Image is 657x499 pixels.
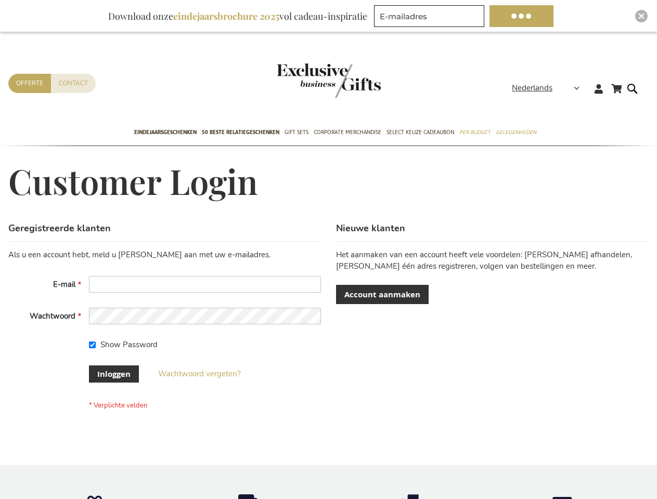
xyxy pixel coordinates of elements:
span: Gelegenheden [496,127,536,138]
b: eindejaarsbrochure 2025 [173,10,279,22]
strong: Nieuwe klanten [336,222,405,234]
span: Gift Sets [285,127,308,138]
div: Close [635,10,648,22]
span: Account aanmaken [344,289,420,300]
a: Contact [51,74,96,93]
span: Per Budget [459,127,491,138]
button: Brochure downloaden [489,5,553,27]
span: Customer Login [8,159,258,203]
a: Offerte [8,74,51,93]
p: Het aanmaken van een account heeft vele voordelen: [PERSON_NAME] afhandelen, [PERSON_NAME] één ad... [336,249,649,272]
a: Account aanmaken [336,285,429,304]
button: Inloggen [89,365,139,383]
span: Show Password [100,339,158,350]
span: E-mail [53,279,75,290]
input: E-mail [89,276,321,293]
span: Eindejaarsgeschenken [134,127,197,138]
span: 50 beste relatiegeschenken [202,127,279,138]
a: Wachtwoord vergeten? [158,369,241,379]
form: marketing offers and promotions [374,5,487,30]
span: Corporate Merchandise [314,127,381,138]
div: Download onze vol cadeau-inspiratie [104,5,372,27]
a: store logo [277,63,329,98]
div: Nederlands [512,82,586,94]
input: E-mailadres [374,5,484,27]
span: Inloggen [97,369,131,379]
strong: Geregistreerde klanten [8,222,111,234]
span: Wachtwoord [30,311,75,321]
div: Als u een account hebt, meld u [PERSON_NAME] aan met uw e-mailadres. [8,249,321,260]
span: Wachtwoord vergeten? [158,369,241,379]
input: Show Password [89,342,96,348]
img: Exclusive Business gifts logo [277,63,381,98]
span: Select Keuze Cadeaubon [387,127,454,138]
span: Nederlands [512,82,552,94]
img: Close [638,13,645,19]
